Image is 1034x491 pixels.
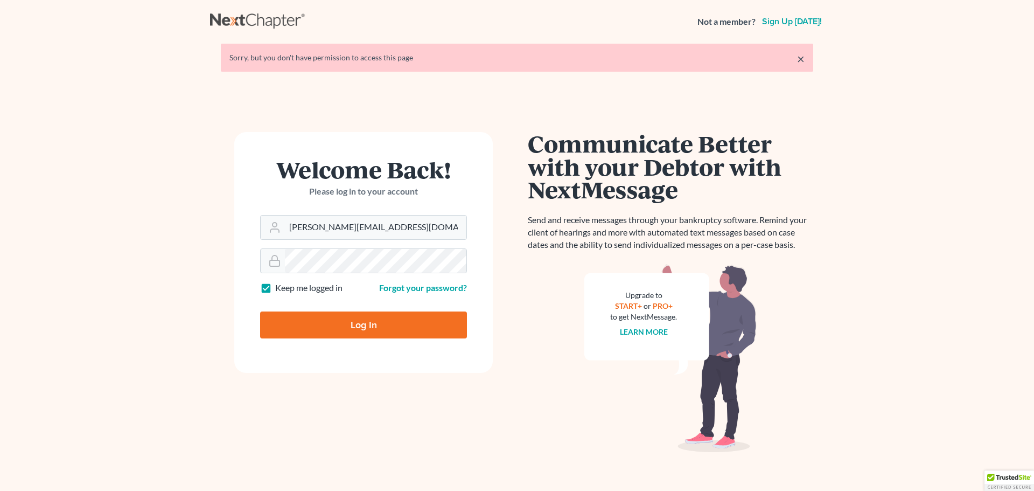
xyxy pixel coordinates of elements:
a: Sign up [DATE]! [760,17,824,26]
strong: Not a member? [697,16,756,28]
label: Keep me logged in [275,282,343,294]
div: Upgrade to [610,290,677,301]
a: Learn more [620,327,668,336]
div: Sorry, but you don't have permission to access this page [229,52,805,63]
a: × [797,52,805,65]
p: Please log in to your account [260,185,467,198]
a: START+ [615,301,642,310]
h1: Welcome Back! [260,158,467,181]
div: TrustedSite Certified [984,471,1034,491]
img: nextmessage_bg-59042aed3d76b12b5cd301f8e5b87938c9018125f34e5fa2b7a6b67550977c72.svg [584,264,757,453]
div: to get NextMessage. [610,312,677,322]
span: or [644,301,651,310]
input: Email Address [285,216,466,239]
a: PRO+ [653,301,673,310]
a: Forgot your password? [379,282,467,293]
h1: Communicate Better with your Debtor with NextMessage [528,132,813,201]
p: Send and receive messages through your bankruptcy software. Remind your client of hearings and mo... [528,214,813,251]
input: Log In [260,312,467,338]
